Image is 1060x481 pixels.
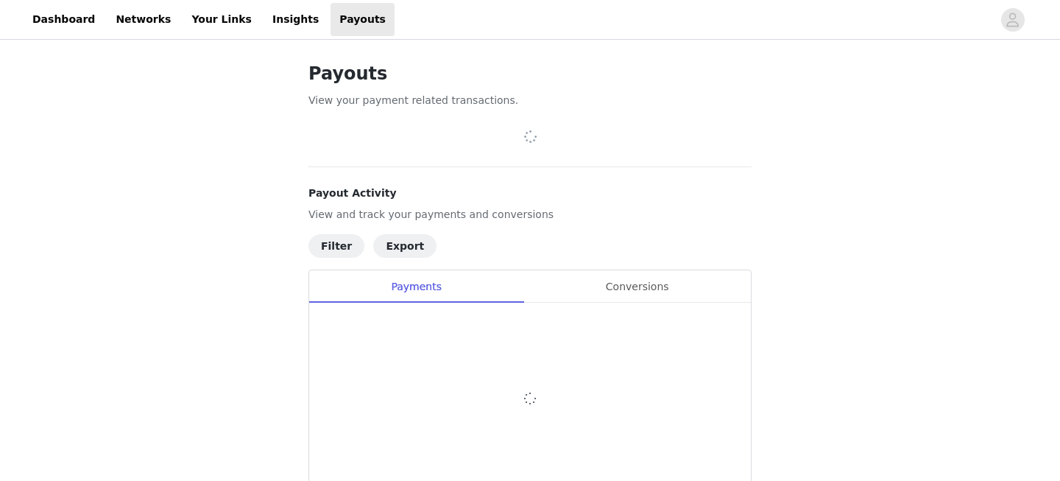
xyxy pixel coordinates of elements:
[308,60,752,87] h1: Payouts
[1006,8,1020,32] div: avatar
[308,186,752,201] h4: Payout Activity
[309,270,523,303] div: Payments
[107,3,180,36] a: Networks
[373,234,437,258] button: Export
[264,3,328,36] a: Insights
[183,3,261,36] a: Your Links
[308,234,364,258] button: Filter
[308,93,752,108] p: View your payment related transactions.
[523,270,751,303] div: Conversions
[24,3,104,36] a: Dashboard
[308,207,752,222] p: View and track your payments and conversions
[331,3,395,36] a: Payouts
